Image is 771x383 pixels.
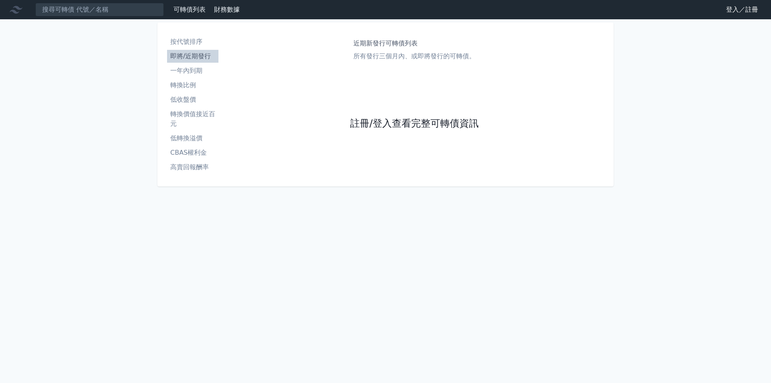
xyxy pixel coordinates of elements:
[167,51,218,61] li: 即將/近期發行
[720,3,765,16] a: 登入／註冊
[353,39,475,48] h1: 近期新發行可轉債列表
[214,6,240,13] a: 財務數據
[173,6,206,13] a: 可轉債列表
[167,161,218,174] a: 高賣回報酬率
[167,79,218,92] a: 轉換比例
[167,35,218,48] a: 按代號排序
[167,108,218,130] a: 轉換價值接近百元
[167,162,218,172] li: 高賣回報酬率
[167,148,218,158] li: CBAS權利金
[167,50,218,63] a: 即將/近期發行
[353,51,475,61] p: 所有發行三個月內、或即將發行的可轉債。
[167,146,218,159] a: CBAS權利金
[35,3,164,16] input: 搜尋可轉債 代號／名稱
[167,80,218,90] li: 轉換比例
[167,93,218,106] a: 低收盤價
[167,109,218,129] li: 轉換價值接近百元
[167,37,218,47] li: 按代號排序
[167,66,218,76] li: 一年內到期
[167,132,218,145] a: 低轉換溢價
[167,64,218,77] a: 一年內到期
[167,95,218,104] li: 低收盤價
[350,117,479,130] a: 註冊/登入查看完整可轉債資訊
[167,133,218,143] li: 低轉換溢價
